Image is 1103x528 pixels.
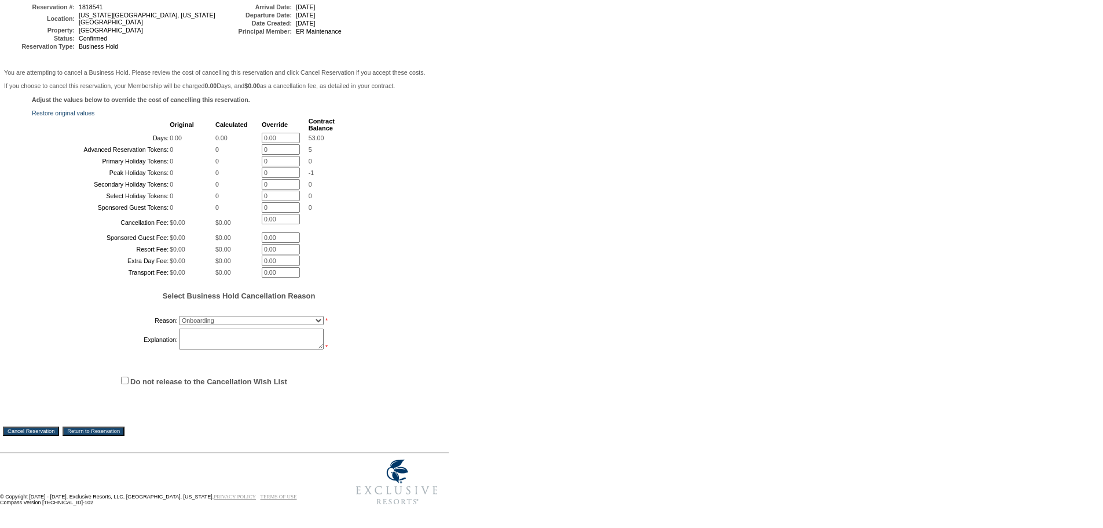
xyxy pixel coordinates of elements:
span: 0 [215,181,219,188]
span: Confirmed [79,35,107,42]
input: Return to Reservation [63,427,124,436]
span: 0 [170,192,173,199]
b: Override [262,121,288,128]
span: 0 [170,146,173,153]
a: TERMS OF USE [261,494,297,500]
td: Peak Holiday Tokens: [33,167,168,178]
p: If you choose to cancel this reservation, your Membership will be charged Days, and as a cancella... [4,82,445,89]
td: Advanced Reservation Tokens: [33,144,168,155]
b: Contract Balance [309,118,335,132]
span: 0 [309,181,312,188]
b: Calculated [215,121,248,128]
span: 0 [170,204,173,211]
input: Cancel Reservation [3,427,59,436]
span: $0.00 [170,219,185,226]
span: 0 [215,158,219,165]
b: 0.00 [205,82,217,89]
span: [DATE] [296,20,316,27]
td: Resort Fee: [33,244,168,254]
span: -1 [309,169,314,176]
td: Cancellation Fee: [33,214,168,231]
td: Location: [5,12,75,26]
span: $0.00 [170,234,185,241]
td: Principal Member: [222,28,292,35]
span: 0 [215,192,219,199]
span: [DATE] [296,3,316,10]
td: Property: [5,27,75,34]
td: Explanation: [33,329,178,351]
p: You are attempting to cancel a Business Hold. Please review the cost of cancelling this reservati... [4,69,445,76]
span: 0.00 [215,134,228,141]
td: Secondary Holiday Tokens: [33,179,168,190]
span: [US_STATE][GEOGRAPHIC_DATA], [US_STATE][GEOGRAPHIC_DATA] [79,12,215,26]
span: $0.00 [170,269,185,276]
td: Date Created: [222,20,292,27]
label: Do not release to the Cancellation Wish List [130,377,287,386]
td: Reason: [33,314,178,327]
b: $0.00 [244,82,260,89]
b: Original [170,121,194,128]
span: 0 [215,146,219,153]
span: 0 [309,204,312,211]
span: 0 [170,181,173,188]
span: ER Maintenance [296,28,342,35]
a: Restore original values [32,110,94,116]
b: Adjust the values below to override the cost of cancelling this reservation. [32,96,250,103]
span: Business Hold [79,43,118,50]
td: Transport Fee: [33,267,168,278]
td: Sponsored Guest Tokens: [33,202,168,213]
span: $0.00 [215,219,231,226]
a: PRIVACY POLICY [214,494,256,500]
td: Departure Date: [222,12,292,19]
span: 0 [309,192,312,199]
span: $0.00 [170,246,185,253]
span: 0.00 [170,134,182,141]
span: 53.00 [309,134,324,141]
span: $0.00 [215,246,231,253]
span: [DATE] [296,12,316,19]
td: Days: [33,133,168,143]
span: 0 [170,169,173,176]
span: 0 [309,158,312,165]
h5: Select Business Hold Cancellation Reason [32,292,446,300]
span: 0 [170,158,173,165]
span: $0.00 [215,269,231,276]
span: 0 [215,204,219,211]
span: [GEOGRAPHIC_DATA] [79,27,143,34]
td: Primary Holiday Tokens: [33,156,168,166]
span: $0.00 [215,257,231,264]
td: Select Holiday Tokens: [33,191,168,201]
td: Extra Day Fee: [33,256,168,266]
span: 0 [215,169,219,176]
td: Arrival Date: [222,3,292,10]
span: $0.00 [170,257,185,264]
td: Sponsored Guest Fee: [33,232,168,243]
img: Exclusive Resorts [345,453,449,511]
td: Status: [5,35,75,42]
span: 5 [309,146,312,153]
td: Reservation #: [5,3,75,10]
span: 1818541 [79,3,103,10]
td: Reservation Type: [5,43,75,50]
span: $0.00 [215,234,231,241]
